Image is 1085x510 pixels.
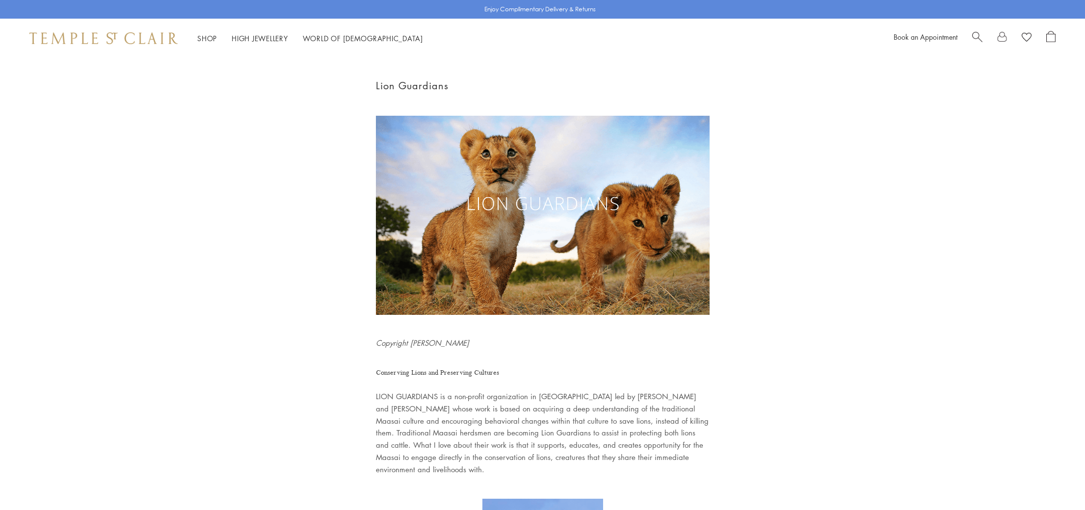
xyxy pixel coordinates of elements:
[376,338,469,348] i: Copyright [PERSON_NAME]
[303,33,423,43] a: World of [DEMOGRAPHIC_DATA]World of [DEMOGRAPHIC_DATA]
[1036,464,1075,500] iframe: Gorgias live chat messenger
[972,31,982,46] a: Search
[1022,31,1032,46] a: View Wishlist
[197,32,423,45] nav: Main navigation
[1046,31,1056,46] a: Open Shopping Bag
[376,390,710,475] p: LION GUARDIANS is a non-profit organization in [GEOGRAPHIC_DATA] led by [PERSON_NAME] and [PERSON...
[376,116,710,315] img: tt7-banner.png
[376,366,710,379] h4: Conserving Lions and Preserving Cultures
[894,32,957,42] a: Book an Appointment
[232,33,288,43] a: High JewelleryHigh Jewellery
[29,32,178,44] img: Temple St. Clair
[484,4,596,14] p: Enjoy Complimentary Delivery & Returns
[197,33,217,43] a: ShopShop
[376,77,710,94] h1: Lion Guardians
